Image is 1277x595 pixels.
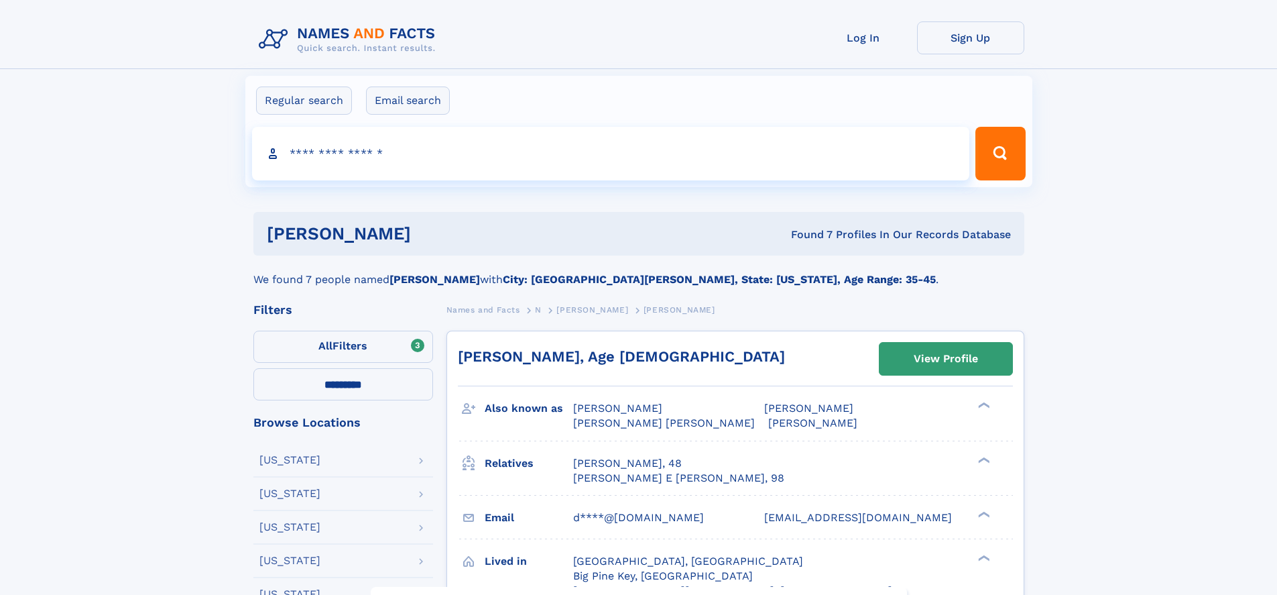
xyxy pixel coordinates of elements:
[810,21,917,54] a: Log In
[485,550,573,573] h3: Lived in
[975,553,991,562] div: ❯
[389,273,480,286] b: [PERSON_NAME]
[253,21,446,58] img: Logo Names and Facts
[975,510,991,519] div: ❯
[764,402,853,415] span: [PERSON_NAME]
[601,227,1011,242] div: Found 7 Profiles In Our Records Database
[259,455,320,466] div: [US_STATE]
[917,21,1024,54] a: Sign Up
[975,127,1025,180] button: Search Button
[573,570,753,582] span: Big Pine Key, [GEOGRAPHIC_DATA]
[318,339,332,352] span: All
[573,555,803,567] span: [GEOGRAPHIC_DATA], [GEOGRAPHIC_DATA]
[556,305,628,315] span: [PERSON_NAME]
[768,417,857,429] span: [PERSON_NAME]
[573,402,662,415] span: [PERSON_NAME]
[879,343,1012,375] a: View Profile
[253,331,433,363] label: Filters
[644,305,715,315] span: [PERSON_NAME]
[366,87,450,115] label: Email search
[259,488,320,499] div: [US_STATE]
[556,301,628,318] a: [PERSON_NAME]
[573,471,784,486] a: [PERSON_NAME] E [PERSON_NAME], 98
[535,305,542,315] span: N
[535,301,542,318] a: N
[975,401,991,410] div: ❯
[573,417,755,429] span: [PERSON_NAME] [PERSON_NAME]
[253,417,433,429] div: Browse Locations
[485,397,573,420] h3: Also known as
[267,225,601,242] h1: [PERSON_NAME]
[253,304,433,316] div: Filters
[259,555,320,566] div: [US_STATE]
[252,127,970,180] input: search input
[485,506,573,529] h3: Email
[573,456,682,471] a: [PERSON_NAME], 48
[259,522,320,533] div: [US_STATE]
[764,511,952,524] span: [EMAIL_ADDRESS][DOMAIN_NAME]
[485,452,573,475] h3: Relatives
[503,273,936,286] b: City: [GEOGRAPHIC_DATA][PERSON_NAME], State: [US_STATE], Age Range: 35-45
[975,455,991,464] div: ❯
[914,343,978,374] div: View Profile
[458,348,785,365] a: [PERSON_NAME], Age [DEMOGRAPHIC_DATA]
[446,301,520,318] a: Names and Facts
[256,87,352,115] label: Regular search
[253,256,1024,288] div: We found 7 people named with .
